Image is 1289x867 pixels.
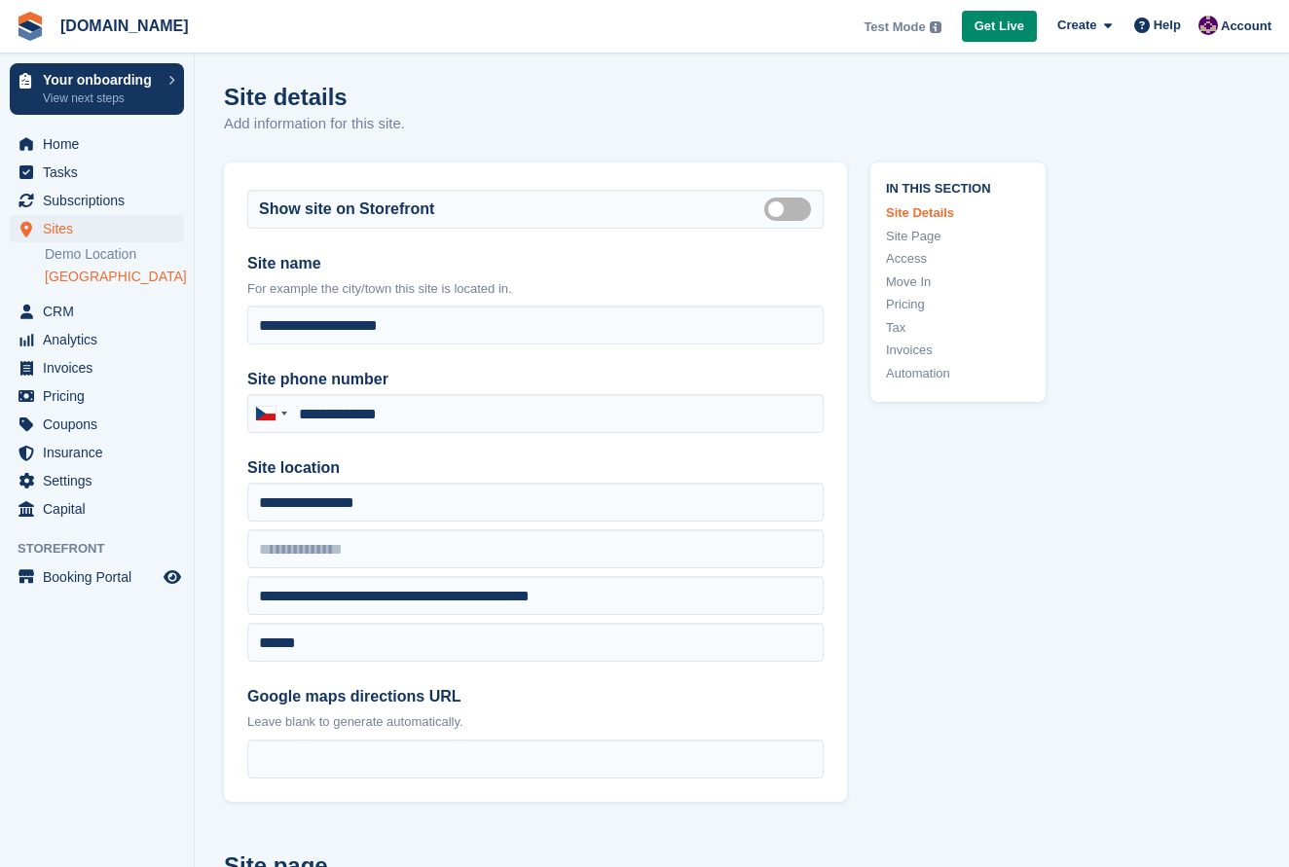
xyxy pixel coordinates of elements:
[10,467,184,494] a: menu
[45,268,184,286] a: [GEOGRAPHIC_DATA]
[43,187,160,214] span: Subscriptions
[43,563,160,591] span: Booking Portal
[962,11,1037,43] a: Get Live
[10,411,184,438] a: menu
[975,17,1024,36] span: Get Live
[43,73,159,87] p: Your onboarding
[10,130,184,158] a: menu
[10,354,184,381] a: menu
[224,113,405,135] p: Add information for this site.
[886,178,1030,197] span: In this section
[161,565,184,589] a: Preview store
[886,341,1030,360] a: Invoices
[886,249,1030,269] a: Access
[45,245,184,264] a: Demo Location
[10,298,184,325] a: menu
[886,227,1030,246] a: Site Page
[10,215,184,242] a: menu
[248,395,293,432] div: Czech Republic (Česká republika): +420
[10,382,184,410] a: menu
[886,295,1030,314] a: Pricing
[1198,16,1218,35] img: Anna Žambůrková
[43,439,160,466] span: Insurance
[43,215,160,242] span: Sites
[43,326,160,353] span: Analytics
[43,382,160,410] span: Pricing
[886,318,1030,338] a: Tax
[886,364,1030,383] a: Automation
[43,467,160,494] span: Settings
[259,198,434,221] label: Show site on Storefront
[886,203,1030,223] a: Site Details
[247,456,824,480] label: Site location
[247,252,824,275] label: Site name
[16,12,45,41] img: stora-icon-8386f47178a22dfd0bd8f6a31ec36ba5ce8667c1dd55bd0f319d3a0aa187defe.svg
[247,712,824,732] p: Leave blank to generate automatically.
[10,326,184,353] a: menu
[53,10,197,42] a: [DOMAIN_NAME]
[43,354,160,381] span: Invoices
[43,90,159,107] p: View next steps
[10,439,184,466] a: menu
[10,495,184,523] a: menu
[1221,17,1271,36] span: Account
[886,272,1030,292] a: Move In
[43,495,160,523] span: Capital
[10,159,184,186] a: menu
[930,21,941,33] img: icon-info-grey-7440780725fd019a000dd9b08b2336e03edf1995a4989e88bcd33f0948082b44.svg
[10,187,184,214] a: menu
[1154,16,1181,35] span: Help
[864,18,925,37] span: Test Mode
[43,411,160,438] span: Coupons
[247,685,824,708] label: Google maps directions URL
[43,298,160,325] span: CRM
[247,279,824,299] p: For example the city/town this site is located in.
[43,130,160,158] span: Home
[43,159,160,186] span: Tasks
[1057,16,1096,35] span: Create
[10,63,184,115] a: Your onboarding View next steps
[10,563,184,591] a: menu
[18,539,194,559] span: Storefront
[224,84,405,110] h1: Site details
[764,207,819,210] label: Is public
[247,368,824,391] label: Site phone number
